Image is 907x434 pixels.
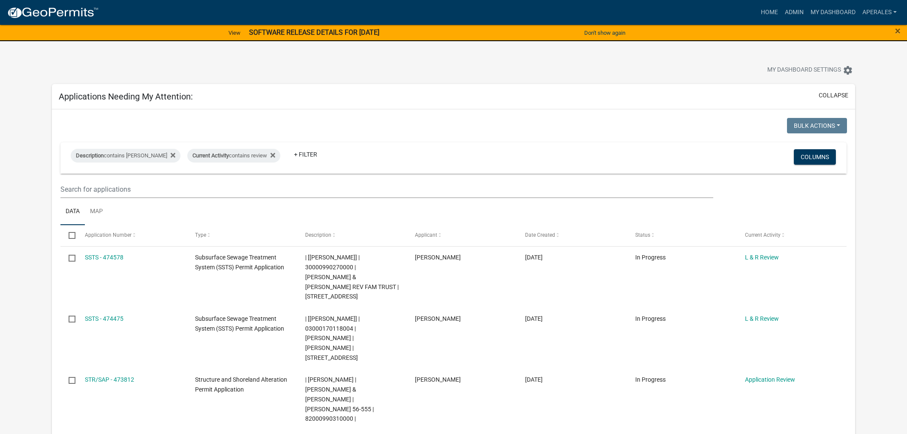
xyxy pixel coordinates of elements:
span: Date Created [525,232,555,238]
span: In Progress [635,254,666,261]
datatable-header-cell: Description [297,225,407,246]
span: Subsurface Sewage Treatment System (SSTS) Permit Application [195,254,284,271]
button: Columns [794,149,836,165]
a: Application Review [745,376,795,383]
strong: SOFTWARE RELEASE DETAILS FOR [DATE] [249,28,379,36]
div: contains review [187,149,280,163]
span: Subsurface Sewage Treatment System (SSTS) Permit Application [195,315,284,332]
button: Bulk Actions [787,118,847,133]
span: Current Activity [192,152,229,159]
a: STR/SAP - 473812 [85,376,134,383]
span: 09/06/2025 [525,254,543,261]
a: Admin [781,4,807,21]
button: My Dashboard Settingssettings [760,62,860,78]
a: Map [85,198,108,226]
datatable-header-cell: Applicant [407,225,517,246]
input: Search for applications [60,181,714,198]
span: Current Activity [745,232,781,238]
a: My Dashboard [807,4,859,21]
span: My Dashboard Settings [767,65,841,75]
span: In Progress [635,376,666,383]
a: + Filter [287,147,324,162]
span: | [Andrea Perales] | 30000990270000 | BURTON & JUDITH PARRY REV FAM TRUST | 43920 LITTLE PINE RD N [305,254,399,300]
span: × [895,25,901,37]
button: collapse [819,91,848,100]
span: Bruce D Hurt [415,376,461,383]
span: | Andrea Perales | BRUCE D & CYNTHIA R HURT TST | Lawrence 56-555 | 82000990310000 | [305,376,374,422]
button: Don't show again [581,26,629,40]
span: Structure and Shoreland Alteration Permit Application [195,376,287,393]
span: In Progress [635,315,666,322]
datatable-header-cell: Status [627,225,737,246]
span: Application Number [85,232,132,238]
a: Data [60,198,85,226]
a: Home [757,4,781,21]
datatable-header-cell: Application Number [77,225,187,246]
span: Description [305,232,331,238]
span: Description [76,152,104,159]
a: SSTS - 474578 [85,254,123,261]
span: 09/05/2025 [525,315,543,322]
button: Close [895,26,901,36]
span: 09/04/2025 [525,376,543,383]
h5: Applications Needing My Attention: [59,91,193,102]
span: Type [195,232,206,238]
span: Status [635,232,650,238]
datatable-header-cell: Date Created [517,225,627,246]
span: Bill Schueller [415,315,461,322]
datatable-header-cell: Current Activity [737,225,847,246]
div: contains [PERSON_NAME] [71,149,180,163]
datatable-header-cell: Select [60,225,77,246]
a: aperales [859,4,900,21]
a: View [225,26,244,40]
datatable-header-cell: Type [187,225,297,246]
i: settings [843,65,853,75]
a: L & R Review [745,315,779,322]
span: Applicant [415,232,437,238]
a: SSTS - 474475 [85,315,123,322]
a: L & R Review [745,254,779,261]
span: | [Andrea Perales] | 03000170118004 | JANINE M JOHNSON | DALE G WALLACE | 24385 CO HWY 1 [305,315,360,361]
span: Scott M Ellingson [415,254,461,261]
